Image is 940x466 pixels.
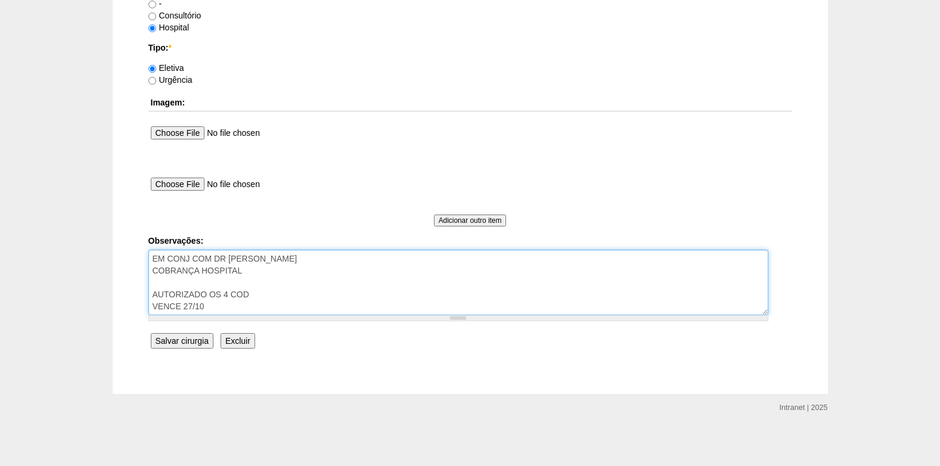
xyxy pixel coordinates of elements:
[148,250,768,315] textarea: EM CONJ COM DR [PERSON_NAME] COBRANÇA HOSPITAL
[221,333,255,349] input: Excluir
[151,333,213,349] input: Salvar cirurgia
[148,1,156,8] input: -
[148,235,792,247] label: Observações:
[148,75,193,85] label: Urgência
[780,402,828,414] div: Intranet | 2025
[434,215,507,226] input: Adicionar outro item
[148,63,184,73] label: Eletiva
[148,42,792,54] label: Tipo:
[148,24,156,32] input: Hospital
[148,77,156,85] input: Urgência
[148,65,156,73] input: Eletiva
[148,23,190,32] label: Hospital
[148,94,792,111] th: Imagem:
[148,13,156,20] input: Consultório
[168,43,171,52] span: Este campo é obrigatório.
[148,11,201,20] label: Consultório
